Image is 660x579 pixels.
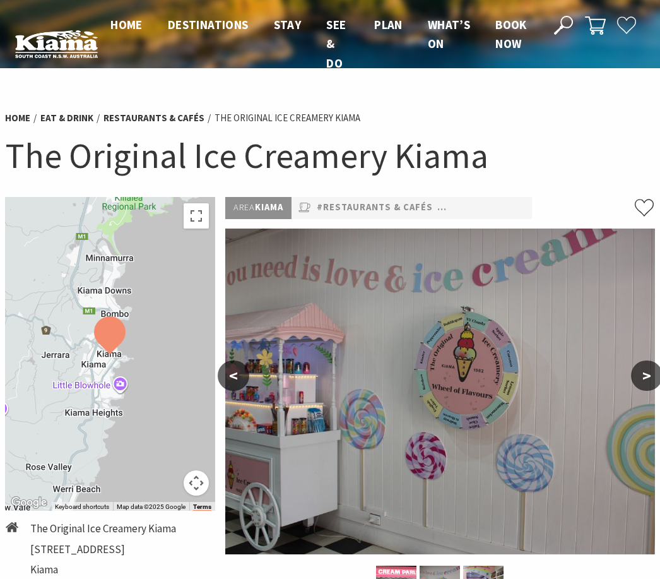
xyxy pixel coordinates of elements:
img: Google [8,494,50,511]
a: Restaurants & Cafés [103,112,204,124]
li: [STREET_ADDRESS] [30,541,176,558]
p: Kiama [225,197,292,218]
nav: Main Menu [98,15,539,73]
li: The Original Ice Creamery Kiama [30,520,176,537]
button: Toggle fullscreen view [184,203,209,229]
a: Eat & Drink [40,112,93,124]
img: Kiama Logo [15,30,98,58]
li: The Original Ice Creamery Kiama [215,110,360,126]
span: Destinations [168,17,249,32]
a: #Restaurants & Cafés [317,200,433,215]
span: Home [110,17,143,32]
h1: The Original Ice Creamery Kiama [5,133,655,178]
span: Area [233,201,255,213]
span: Book now [495,17,527,51]
span: Plan [374,17,403,32]
span: What’s On [428,17,470,51]
a: Click to see this area on Google Maps [8,494,50,511]
button: Keyboard shortcuts [55,503,109,511]
span: See & Do [326,17,346,71]
a: Home [5,112,30,124]
li: Kiama [30,561,176,578]
button: Map camera controls [184,470,209,496]
a: #Takeaway Foods [437,200,528,215]
button: < [218,361,249,391]
span: Map data ©2025 Google [117,503,186,510]
span: Stay [274,17,302,32]
a: Terms (opens in new tab) [193,503,211,511]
